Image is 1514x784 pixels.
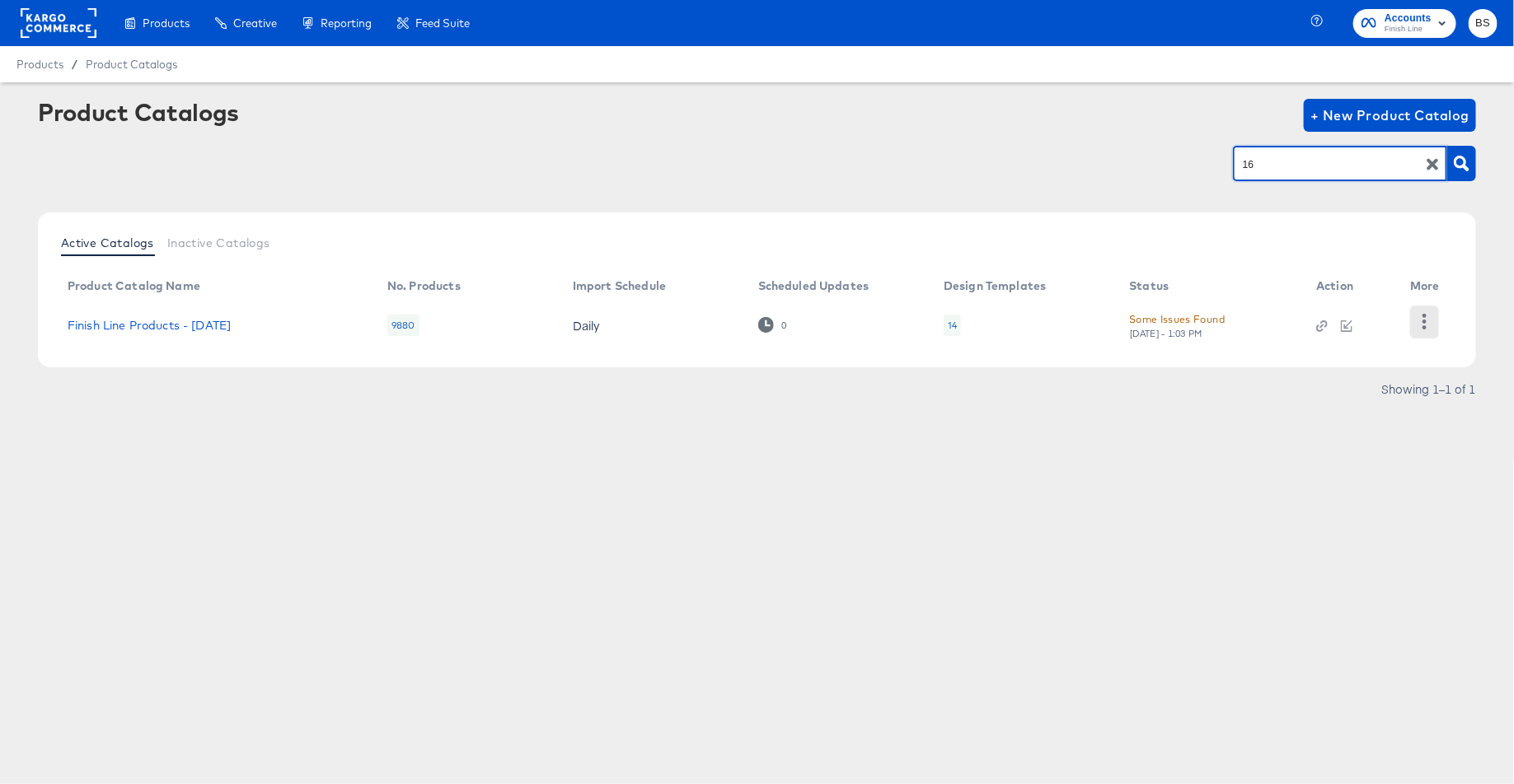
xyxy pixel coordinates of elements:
span: / [63,58,86,71]
div: Some Issues Found [1129,310,1225,328]
input: Search Product Catalogs [1240,155,1415,174]
button: Some Issues Found[DATE] - 1:03 PM [1129,310,1225,339]
div: 0 [780,320,787,331]
button: BS [1469,9,1498,38]
th: More [1397,273,1460,300]
span: + New Product Catalog [1310,104,1469,127]
div: 14 [944,315,961,336]
th: Status [1116,273,1303,300]
span: Finish Line [1385,23,1432,36]
span: Products [143,16,190,30]
td: Daily [560,300,745,351]
div: [DATE] - 1:03 PM [1129,328,1203,339]
span: Products [16,58,63,71]
div: No. Products [387,279,461,292]
span: Feed Suite [415,16,470,30]
div: Design Templates [944,279,1046,292]
button: AccountsFinish Line [1353,9,1456,38]
a: Finish Line Products - [DATE] [68,319,231,332]
th: Action [1303,273,1397,300]
a: Product Catalogs [86,58,177,71]
div: Product Catalog Name [68,279,200,292]
span: Inactive Catalogs [167,236,270,250]
div: 9880 [387,315,420,336]
div: 0 [758,317,787,333]
div: Product Catalogs [38,99,239,125]
span: BS [1475,14,1491,33]
div: Showing 1–1 of 1 [1380,383,1476,394]
span: Accounts [1385,10,1432,27]
span: Creative [233,16,277,30]
button: + New Product Catalog [1304,99,1476,132]
div: Scheduled Updates [758,279,869,292]
span: Active Catalogs [61,236,154,250]
div: 14 [948,319,957,332]
div: Import Schedule [573,279,666,292]
span: Reporting [321,16,372,30]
